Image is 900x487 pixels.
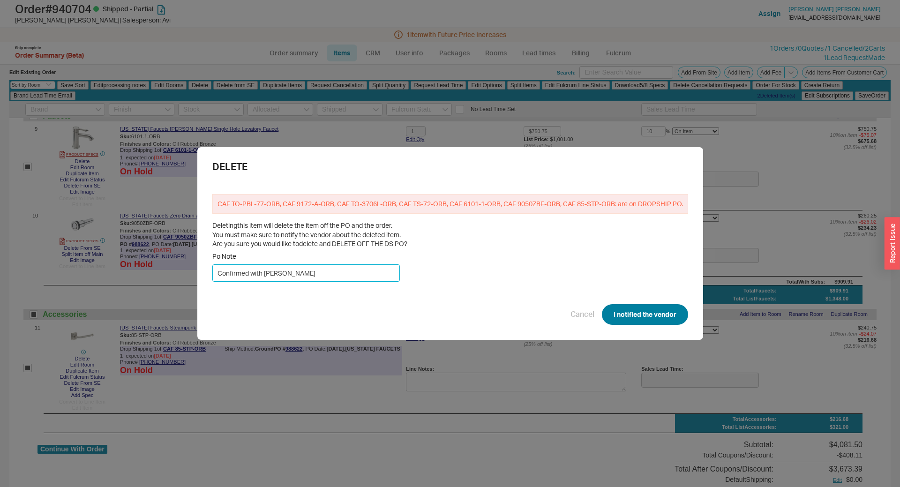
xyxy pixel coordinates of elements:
[602,304,688,325] button: I notified the vendor
[212,252,400,261] span: Po Note
[570,309,594,319] button: Cancel
[212,264,400,282] input: Po Note
[614,309,676,320] span: I notified the vendor
[212,230,688,240] div: You must make sure to notify the vendor about the deleted item.
[212,221,688,230] div: Deleting this item will delete the item off the PO and the order.
[212,239,688,248] div: Are you sure you would like to delete and DELETE OFF THE DS PO ?
[212,162,688,172] h2: DELETE
[212,194,688,214] div: CAF TO-PBL-77-ORB, CAF 9172-A-ORB, CAF TO-3706L-ORB, CAF TS-72-ORB, CAF 6101-1-ORB, CAF 9050ZBF-O...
